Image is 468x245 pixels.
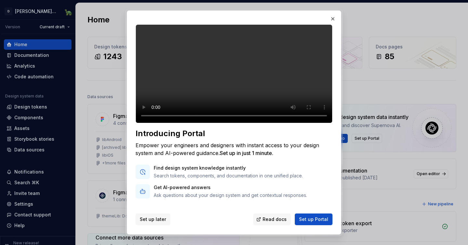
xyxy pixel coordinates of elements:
div: Introducing Portal [136,128,332,139]
span: Set up Portal [299,216,328,223]
a: Read docs [253,213,291,225]
p: Find design system knowledge instantly [154,165,303,171]
span: Set up later [140,216,166,223]
p: Ask questions about your design system and get contextual responses. [154,192,307,199]
div: Empower your engineers and designers with instant access to your design system and AI-powered gui... [136,141,332,157]
span: Read docs [263,216,287,223]
span: Set up in just 1 minute. [220,150,273,156]
p: Search tokens, components, and documentation in one unified place. [154,173,303,179]
button: Set up Portal [295,213,332,225]
p: Get AI-powered answers [154,184,307,191]
button: Set up later [136,213,170,225]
